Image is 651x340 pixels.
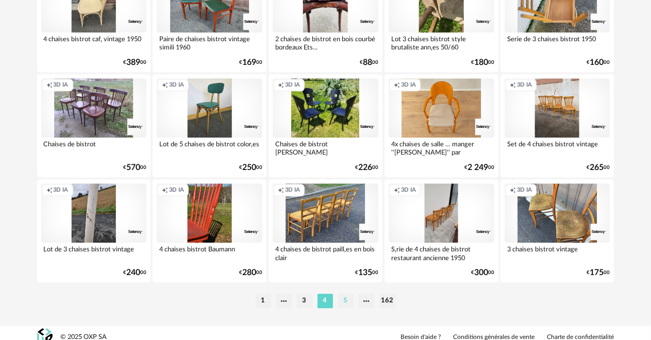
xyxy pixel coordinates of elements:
span: 570 [126,164,140,171]
div: 4x chaises de salle … manger ''[PERSON_NAME]'' par [PERSON_NAME]... [389,138,494,158]
div: Lot 3 chaises bistrot style brutaliste ann‚es 50/60 [389,32,494,53]
a: Creation icon 3D IA S‚rie de 4 chaises de bistrot restaurant ancienne 1950 €30000 [385,179,498,282]
span: 3D IA [285,81,300,89]
li: 4 [318,294,333,308]
a: Creation icon 3D IA Set de 4 chaises bistrot vintage €26500 [500,74,614,177]
span: 226 [358,164,372,171]
a: Creation icon 3D IA 4x chaises de salle … manger ''[PERSON_NAME]'' par [PERSON_NAME]... €2 24900 [385,74,498,177]
span: 280 [242,269,256,276]
div: Serie de 3 chaises bistrot 1950 [505,32,610,53]
div: € 00 [471,59,494,66]
a: Creation icon 3D IA Lot de 5 chaises de bistrot color‚es €25000 [153,74,266,177]
div: 4 chaises bistrot Baumann [157,243,262,263]
li: 162 [379,294,396,308]
span: Creation icon [162,81,168,89]
span: 3D IA [401,81,416,89]
span: Creation icon [394,186,400,194]
span: 300 [474,269,488,276]
span: 3D IA [54,186,69,194]
div: € 00 [355,269,378,276]
span: 3D IA [54,81,69,89]
span: Creation icon [46,81,53,89]
span: 88 [363,59,372,66]
span: 3D IA [517,186,532,194]
div: € 00 [471,269,494,276]
span: 160 [590,59,604,66]
span: Creation icon [278,81,284,89]
span: 265 [590,164,604,171]
div: Chaises de bistrot [PERSON_NAME] [273,138,378,158]
span: Creation icon [510,186,516,194]
div: € 00 [587,164,610,171]
span: 3D IA [401,186,416,194]
div: Lot de 5 chaises de bistrot color‚es [157,138,262,158]
div: € 00 [123,269,146,276]
div: € 00 [360,59,378,66]
a: Creation icon 3D IA Chaises de bistrot [PERSON_NAME] €22600 [269,74,382,177]
span: 180 [474,59,488,66]
span: 3D IA [169,81,184,89]
span: 3D IA [169,186,184,194]
span: 240 [126,269,140,276]
div: € 00 [587,269,610,276]
div: 4 chaises bistrot caf‚ vintage 1950 [41,32,147,53]
div: € 00 [239,59,262,66]
div: Set de 4 chaises bistrot vintage [505,138,610,158]
div: € 00 [123,164,146,171]
div: € 00 [355,164,378,171]
div: Lot de 3 chaises bistrot vintage [41,243,147,263]
span: Creation icon [162,186,168,194]
a: Creation icon 3D IA 3 chaises bistrot vintage €17500 [500,179,614,282]
li: 1 [256,294,271,308]
div: 4 chaises de bistrot paill‚es en bois clair [273,243,378,263]
div: 3 chaises bistrot vintage [505,243,610,263]
span: Creation icon [394,81,400,89]
span: 175 [590,269,604,276]
div: € 00 [464,164,494,171]
a: Creation icon 3D IA 4 chaises bistrot Baumann €28000 [153,179,266,282]
span: Creation icon [510,81,516,89]
div: Paire de chaises bistrot vintage simili 1960 [157,32,262,53]
span: 3D IA [517,81,532,89]
span: Creation icon [278,186,284,194]
a: Creation icon 3D IA Chaises de bistrot €57000 [37,74,151,177]
span: 250 [242,164,256,171]
div: € 00 [239,164,262,171]
div: € 00 [587,59,610,66]
div: 2 chaises de bistrot en bois courbé bordeaux Ets... [273,32,378,53]
li: 5 [338,294,354,308]
div: € 00 [123,59,146,66]
li: 3 [297,294,312,308]
div: Chaises de bistrot [41,138,147,158]
div: € 00 [239,269,262,276]
span: Creation icon [46,186,53,194]
span: 135 [358,269,372,276]
span: 2 249 [468,164,488,171]
span: 169 [242,59,256,66]
span: 389 [126,59,140,66]
div: S‚rie de 4 chaises de bistrot restaurant ancienne 1950 [389,243,494,263]
a: Creation icon 3D IA 4 chaises de bistrot paill‚es en bois clair €13500 [269,179,382,282]
span: 3D IA [285,186,300,194]
a: Creation icon 3D IA Lot de 3 chaises bistrot vintage €24000 [37,179,151,282]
